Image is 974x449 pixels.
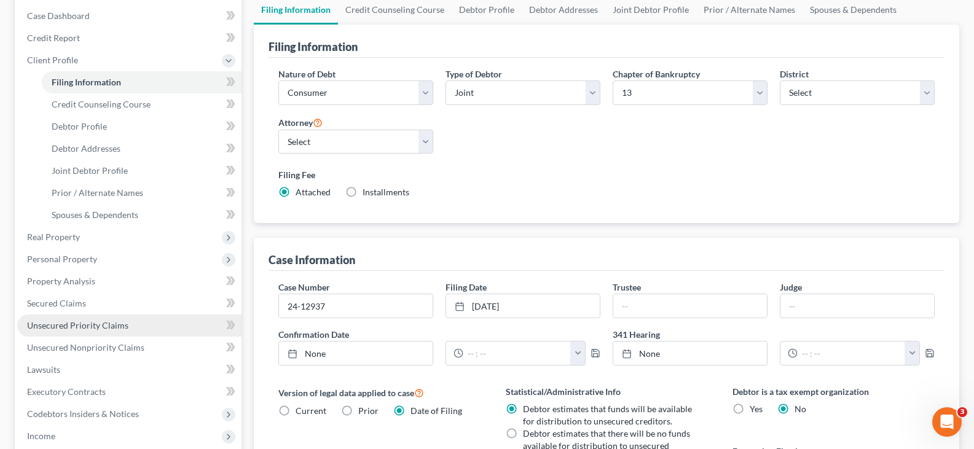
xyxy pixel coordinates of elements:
[17,27,242,49] a: Credit Report
[27,342,144,353] span: Unsecured Nonpriority Claims
[42,71,242,93] a: Filing Information
[363,187,409,197] span: Installments
[27,232,80,242] span: Real Property
[52,121,107,131] span: Debtor Profile
[52,165,128,176] span: Joint Debtor Profile
[957,407,967,417] span: 3
[27,55,78,65] span: Client Profile
[446,68,502,80] label: Type of Debtor
[613,68,700,80] label: Chapter of Bankruptcy
[27,320,128,330] span: Unsecured Priority Claims
[278,385,481,400] label: Version of legal data applied to case
[52,99,151,109] span: Credit Counseling Course
[358,405,379,416] span: Prior
[17,270,242,292] a: Property Analysis
[523,404,692,426] span: Debtor estimates that funds will be available for distribution to unsecured creditors.
[52,143,120,154] span: Debtor Addresses
[296,405,326,416] span: Current
[279,342,433,365] a: None
[17,292,242,314] a: Secured Claims
[17,359,242,381] a: Lawsuits
[613,281,641,294] label: Trustee
[42,138,242,160] a: Debtor Addresses
[42,182,242,204] a: Prior / Alternate Names
[17,381,242,403] a: Executory Contracts
[613,294,767,318] input: --
[795,404,806,414] span: No
[27,431,55,441] span: Income
[27,298,86,308] span: Secured Claims
[27,254,97,264] span: Personal Property
[42,160,242,182] a: Joint Debtor Profile
[732,385,935,398] label: Debtor is a tax exempt organization
[42,115,242,138] a: Debtor Profile
[932,407,962,437] iframe: Intercom live chat
[506,385,708,398] label: Statistical/Administrative Info
[27,33,80,43] span: Credit Report
[27,386,106,397] span: Executory Contracts
[17,5,242,27] a: Case Dashboard
[272,328,607,341] label: Confirmation Date
[27,276,95,286] span: Property Analysis
[27,364,60,375] span: Lawsuits
[52,209,138,220] span: Spouses & Dependents
[446,281,487,294] label: Filing Date
[279,294,433,318] input: Enter case number...
[269,39,358,54] div: Filing Information
[607,328,941,341] label: 341 Hearing
[27,10,90,21] span: Case Dashboard
[780,281,802,294] label: Judge
[410,405,462,416] span: Date of Filing
[52,187,143,198] span: Prior / Alternate Names
[17,314,242,337] a: Unsecured Priority Claims
[278,115,323,130] label: Attorney
[463,342,571,365] input: -- : --
[27,408,139,419] span: Codebtors Insiders & Notices
[613,342,767,365] a: None
[798,342,905,365] input: -- : --
[42,93,242,115] a: Credit Counseling Course
[780,68,809,80] label: District
[780,294,934,318] input: --
[17,337,242,359] a: Unsecured Nonpriority Claims
[278,168,935,181] label: Filing Fee
[42,204,242,226] a: Spouses & Dependents
[52,77,121,87] span: Filing Information
[446,294,600,318] a: [DATE]
[278,68,336,80] label: Nature of Debt
[269,252,355,267] div: Case Information
[296,187,331,197] span: Attached
[278,281,330,294] label: Case Number
[750,404,763,414] span: Yes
